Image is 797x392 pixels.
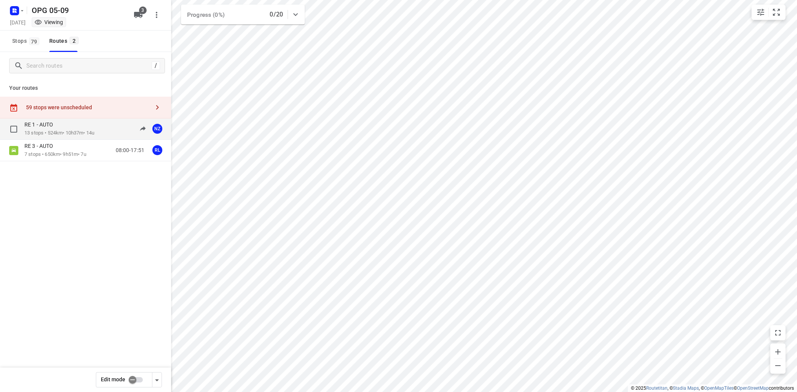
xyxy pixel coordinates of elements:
[9,84,162,92] p: Your routes
[631,386,794,391] li: © 2025 , © , © © contributors
[34,18,63,26] div: You are currently in view mode. To make any changes, go to edit project.
[116,146,144,154] p: 08:00-17:51
[101,376,125,382] span: Edit mode
[149,7,164,23] button: More
[753,5,768,20] button: Map settings
[24,130,94,137] p: 13 stops • 524km • 10h37m • 14u
[70,37,79,44] span: 2
[49,36,81,46] div: Routes
[29,37,39,45] span: 79
[769,5,784,20] button: Fit zoom
[12,36,42,46] span: Stops
[139,6,147,14] span: 3
[152,62,160,70] div: /
[187,11,225,18] span: Progress (0%)
[24,143,58,149] p: RE 3 - AUTO
[270,10,283,19] p: 0/20
[131,7,146,23] button: 3
[135,121,150,136] button: Send to driver
[152,375,162,384] div: Driver app settings
[646,386,668,391] a: Routetitan
[181,5,305,24] div: Progress (0%)0/20
[24,121,58,128] p: RE 1 - AUTO
[6,121,21,137] span: Select
[673,386,699,391] a: Stadia Maps
[752,5,786,20] div: small contained button group
[24,151,86,158] p: 7 stops • 650km • 9h51m • 7u
[26,104,150,110] div: 59 stops were unscheduled
[737,386,769,391] a: OpenStreetMap
[26,60,152,72] input: Search routes
[704,386,734,391] a: OpenMapTiles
